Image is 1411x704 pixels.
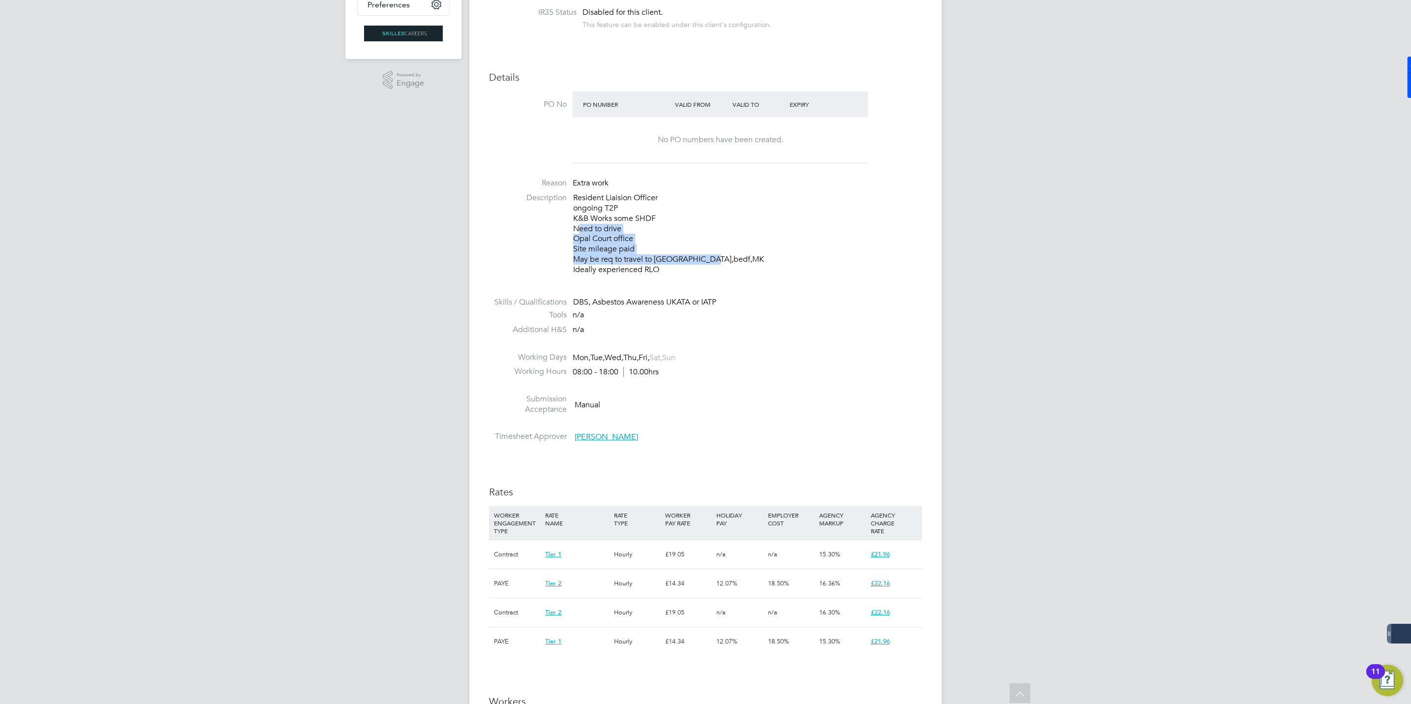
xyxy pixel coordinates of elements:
span: 18.50% [768,579,789,587]
span: n/a [573,310,584,320]
span: 16.36% [819,579,840,587]
div: 11 [1371,672,1380,684]
label: PO No [489,99,567,110]
span: Sun [662,353,675,363]
div: This feature can be enabled under this client's configuration. [583,18,771,29]
span: 12.07% [716,579,737,587]
label: Submission Acceptance [489,394,567,415]
div: Hourly [612,540,663,569]
div: WORKER ENGAGEMENT TYPE [491,506,543,540]
button: Open Resource Center, 11 new notifications [1372,665,1403,696]
span: n/a [768,550,777,558]
label: Tools [489,310,567,320]
span: £22.16 [871,608,890,616]
span: n/a [573,325,584,335]
label: Reason [489,178,567,188]
label: IR35 Status [499,7,577,18]
span: n/a [716,608,726,616]
div: PAYE [491,627,543,656]
span: [PERSON_NAME] [575,432,638,442]
div: 08:00 - 18:00 [573,367,659,377]
div: Hourly [612,627,663,656]
h3: Details [489,71,922,84]
label: Working Hours [489,367,567,377]
span: Tier 1 [545,637,561,645]
a: Powered byEngage [383,71,425,90]
span: Mon, [573,353,590,363]
div: EMPLOYER COST [766,506,817,532]
span: Disabled for this client. [583,7,663,17]
div: AGENCY MARKUP [817,506,868,532]
div: Valid To [730,95,788,113]
div: £19.05 [663,540,714,569]
div: Hourly [612,569,663,598]
label: Timesheet Approver [489,431,567,442]
span: Tier 1 [545,550,561,558]
div: HOLIDAY PAY [714,506,765,532]
a: Go to home page [357,26,450,41]
h3: Rates [489,486,922,498]
div: £19.05 [663,598,714,627]
span: Tier 2 [545,579,561,587]
span: 12.07% [716,637,737,645]
span: 18.50% [768,637,789,645]
span: £22.16 [871,579,890,587]
p: Resident Liaision Officer ongoing T2P K&B Works some SHDF Need to drive Opal Court office Site mi... [573,193,922,275]
div: Contract [491,540,543,569]
span: 16.30% [819,608,840,616]
span: Manual [575,399,600,409]
div: RATE TYPE [612,506,663,532]
div: WORKER PAY RATE [663,506,714,532]
span: 10.00hrs [623,367,659,377]
div: £14.34 [663,627,714,656]
label: Skills / Qualifications [489,297,567,307]
span: Tier 2 [545,608,561,616]
div: No PO numbers have been created. [583,135,858,145]
span: 15.30% [819,550,840,558]
span: Thu, [623,353,639,363]
label: Working Days [489,352,567,363]
span: Extra work [573,178,609,188]
div: RATE NAME [543,506,611,532]
span: Tue, [590,353,605,363]
div: Hourly [612,598,663,627]
div: DBS, Asbestos Awareness UKATA or IATP [573,297,922,307]
div: Expiry [787,95,845,113]
span: Fri, [639,353,649,363]
div: AGENCY CHARGE RATE [868,506,920,540]
div: PAYE [491,569,543,598]
div: Valid From [673,95,730,113]
div: PO Number [581,95,673,113]
span: £21.96 [871,550,890,558]
div: Contract [491,598,543,627]
span: £21.96 [871,637,890,645]
span: 15.30% [819,637,840,645]
div: £14.34 [663,569,714,598]
img: skilledcareers-logo-retina.png [364,26,443,41]
span: Powered by [397,71,424,79]
span: Sat, [649,353,662,363]
span: Wed, [605,353,623,363]
label: Additional H&S [489,325,567,335]
span: n/a [768,608,777,616]
label: Description [489,193,567,203]
span: n/a [716,550,726,558]
span: Engage [397,79,424,88]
